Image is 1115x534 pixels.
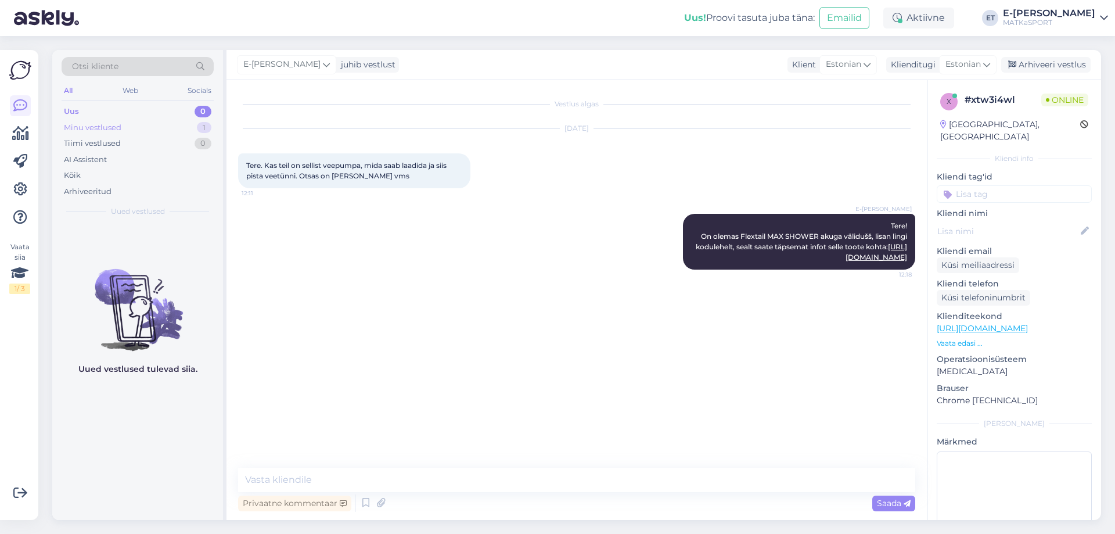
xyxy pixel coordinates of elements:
div: Küsi telefoninumbrit [937,290,1030,306]
p: Kliendi email [937,245,1092,257]
div: [GEOGRAPHIC_DATA], [GEOGRAPHIC_DATA] [940,119,1080,143]
b: Uus! [684,12,706,23]
p: Märkmed [937,436,1092,448]
div: Küsi meiliaadressi [937,257,1019,273]
span: x [947,97,951,106]
p: Uued vestlused tulevad siia. [78,363,197,375]
span: Saada [877,498,911,508]
div: 1 [197,122,211,134]
input: Lisa tag [937,185,1092,203]
img: Askly Logo [9,59,31,81]
div: Kõik [64,170,81,181]
span: 12:18 [868,270,912,279]
div: ET [982,10,998,26]
div: MATKaSPORT [1003,18,1095,27]
div: Aktiivne [883,8,954,28]
div: Proovi tasuta juba täna: [684,11,815,25]
p: Brauser [937,382,1092,395]
a: [URL][DOMAIN_NAME] [937,323,1028,334]
p: Kliendi telefon [937,278,1092,290]
div: AI Assistent [64,154,107,166]
p: Vaata edasi ... [937,338,1092,349]
div: [DATE] [238,123,915,134]
div: # xtw3i4wl [965,93,1041,107]
div: Klienditugi [886,59,936,71]
span: Estonian [945,58,981,71]
div: Kliendi info [937,153,1092,164]
span: Otsi kliente [72,60,118,73]
div: Uus [64,106,79,117]
span: Uued vestlused [111,206,165,217]
p: [MEDICAL_DATA] [937,365,1092,378]
span: Estonian [826,58,861,71]
div: E-[PERSON_NAME] [1003,9,1095,18]
div: 1 / 3 [9,284,30,294]
div: Web [120,83,141,98]
div: 0 [195,106,211,117]
a: E-[PERSON_NAME]MATKaSPORT [1003,9,1108,27]
p: Klienditeekond [937,310,1092,322]
div: Socials [185,83,214,98]
div: Privaatne kommentaar [238,496,351,511]
span: E-[PERSON_NAME] [855,205,912,213]
div: Arhiveeritud [64,186,111,198]
span: Tere. Kas teil on sellist veepumpa, mida saab laadida ja siis pista veetünni. Otsas on [PERSON_NA... [246,161,448,180]
div: Minu vestlused [64,122,121,134]
img: No chats [52,248,223,353]
span: E-[PERSON_NAME] [243,58,321,71]
div: 0 [195,138,211,149]
div: Vestlus algas [238,99,915,109]
div: Arhiveeri vestlus [1001,57,1091,73]
div: Tiimi vestlused [64,138,121,149]
button: Emailid [819,7,869,29]
p: Chrome [TECHNICAL_ID] [937,395,1092,407]
div: juhib vestlust [336,59,395,71]
span: 12:11 [242,189,285,198]
input: Lisa nimi [937,225,1078,238]
p: Kliendi tag'id [937,171,1092,183]
div: [PERSON_NAME] [937,418,1092,429]
div: All [62,83,75,98]
span: Online [1041,94,1088,106]
p: Operatsioonisüsteem [937,353,1092,365]
div: Vaata siia [9,242,30,294]
p: Kliendi nimi [937,207,1092,220]
div: Klient [787,59,816,71]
